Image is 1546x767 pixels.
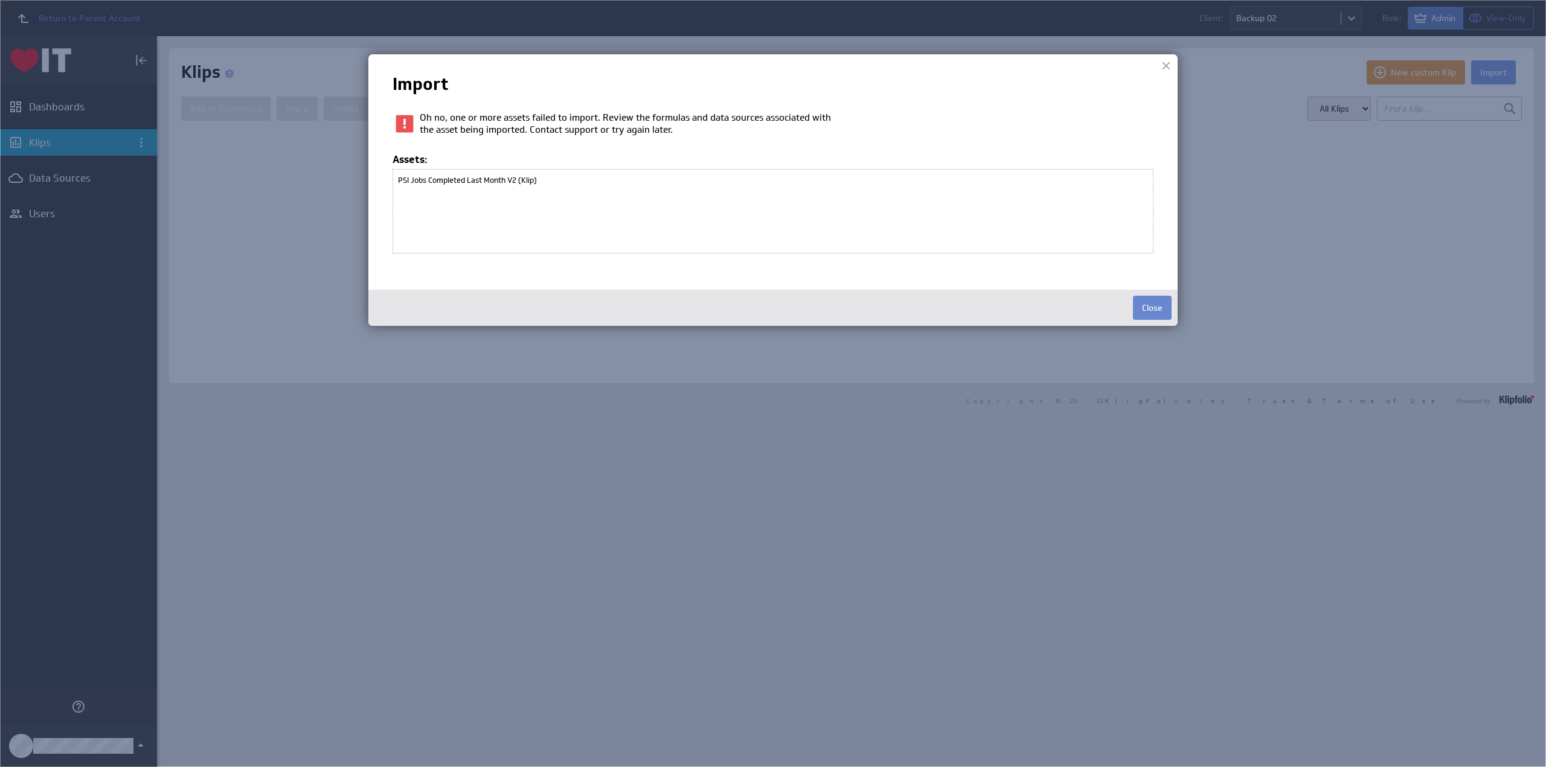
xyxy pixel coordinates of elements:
h4: Assets: [393,154,1153,169]
h1: Import [393,78,1153,91]
div: Oh no, one or more assets failed to import. Review the formulas and data sources associated with ... [414,112,842,135]
img: icon-error.svg [396,115,414,133]
div: PSI Jobs Completed Last Month V2 (Klip) [396,172,1150,189]
button: Close [1133,296,1172,320]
